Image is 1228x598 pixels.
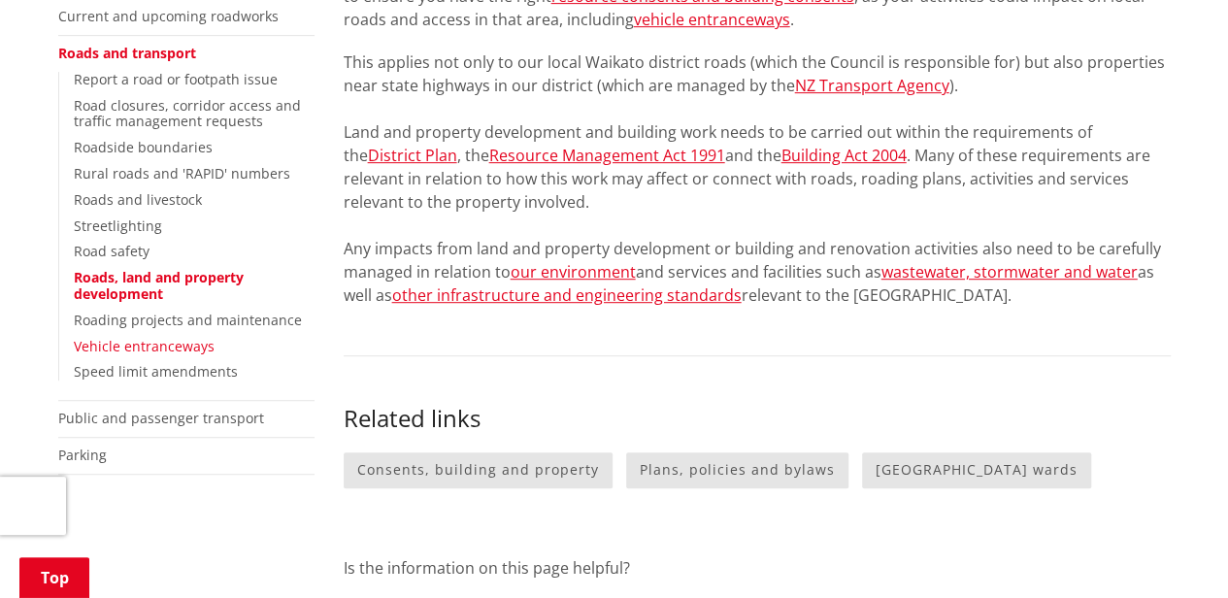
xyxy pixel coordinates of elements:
[489,145,725,166] a: Resource Management Act 1991
[392,284,742,306] a: other infrastructure and engineering standards
[74,337,215,355] a: Vehicle entranceways
[795,75,949,96] a: NZ Transport Agency
[74,138,213,156] a: Roadside boundaries
[881,261,1138,282] a: wastewater, stormwater and water
[74,164,290,183] a: Rural roads and 'RAPID' numbers
[58,7,279,25] a: Current and upcoming roadworks
[74,96,301,131] a: Road closures, corridor access and traffic management requests
[344,556,1171,580] p: Is the information on this page helpful?
[634,9,790,30] a: vehicle entranceways
[74,190,202,209] a: Roads and livestock
[58,446,107,464] a: Parking
[58,409,264,427] a: Public and passenger transport
[74,70,278,88] a: Report a road or footpath issue
[862,452,1091,488] a: [GEOGRAPHIC_DATA] wards
[626,452,848,488] a: Plans, policies and bylaws
[74,268,244,303] a: Roads, land and property development
[74,216,162,235] a: Streetlighting
[74,242,149,260] a: Road safety
[344,452,613,488] a: Consents, building and property
[368,145,457,166] a: District Plan
[781,145,907,166] a: Building Act 2004
[19,557,89,598] a: Top
[344,50,1171,307] p: This applies not only to our local Waikato district roads (which the Council is responsible for) ...
[344,405,1171,433] h3: Related links
[74,362,238,381] a: Speed limit amendments
[1139,516,1209,586] iframe: Messenger Launcher
[74,311,302,329] a: Roading projects and maintenance
[58,44,196,62] a: Roads and transport
[511,261,636,282] a: our environment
